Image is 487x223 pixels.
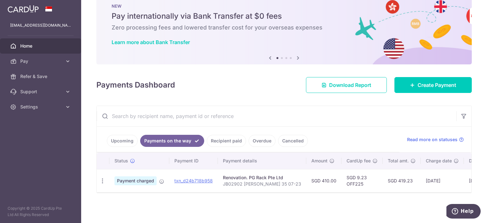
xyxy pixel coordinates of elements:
[207,135,246,147] a: Recipient paid
[20,58,62,64] span: Pay
[97,106,456,126] input: Search by recipient name, payment id or reference
[223,174,301,181] div: Renovation. PG Rack Pte Ltd
[114,158,128,164] span: Status
[96,79,175,91] h4: Payments Dashboard
[20,43,62,49] span: Home
[140,135,204,147] a: Payments on the way
[223,181,301,187] p: JB02902 [PERSON_NAME] 35 07-23
[426,158,452,164] span: Charge date
[306,169,341,192] td: SGD 410.00
[20,89,62,95] span: Support
[8,5,39,13] img: CardUp
[112,11,457,21] h5: Pay internationally via Bank Transfer at $0 fees
[306,77,387,93] a: Download Report
[174,178,213,183] a: txn_d24b718b958
[407,136,464,143] a: Read more on statuses
[20,73,62,80] span: Refer & Save
[278,135,308,147] a: Cancelled
[10,22,71,29] p: [EMAIL_ADDRESS][DOMAIN_NAME]
[418,81,456,89] span: Create Payment
[112,39,190,45] a: Learn more about Bank Transfer
[329,81,371,89] span: Download Report
[20,104,62,110] span: Settings
[341,169,383,192] td: SGD 9.23 OFF225
[112,24,457,31] h6: Zero processing fees and lowered transfer cost for your overseas expenses
[311,158,328,164] span: Amount
[407,136,458,143] span: Read more on statuses
[347,158,371,164] span: CardUp fee
[114,176,157,185] span: Payment charged
[169,153,218,169] th: Payment ID
[446,204,481,220] iframe: Opens a widget where you can find more information
[249,135,276,147] a: Overdue
[107,135,138,147] a: Upcoming
[394,77,472,93] a: Create Payment
[218,153,306,169] th: Payment details
[421,169,464,192] td: [DATE]
[383,169,421,192] td: SGD 419.23
[388,158,409,164] span: Total amt.
[112,3,457,9] p: NEW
